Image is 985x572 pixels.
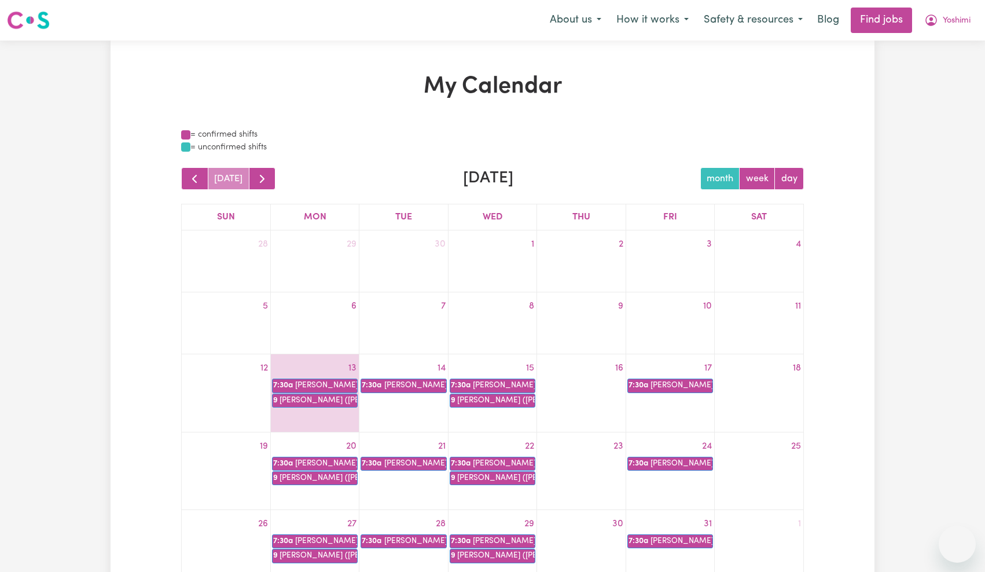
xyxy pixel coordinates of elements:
[181,142,190,152] span: Aqua blocks
[851,8,912,33] a: Find jobs
[793,297,803,316] a: October 11, 2025
[448,230,536,292] td: October 1, 2025
[295,535,357,548] div: [PERSON_NAME]
[344,235,359,254] a: September 29, 2025
[472,379,535,392] div: [PERSON_NAME]
[7,7,50,34] a: Careseekers logo
[260,297,270,316] a: October 5, 2025
[393,209,414,225] a: Tuesday
[917,8,978,32] button: My Account
[361,535,381,548] div: 7:30a
[181,73,804,101] h1: My Calendar
[650,457,712,470] div: [PERSON_NAME]
[439,297,448,316] a: October 7, 2025
[628,535,648,548] div: 7:30a
[700,167,740,190] button: month
[943,14,971,27] span: Yoshimi
[384,379,446,392] div: [PERSON_NAME]
[611,437,626,456] a: October 23, 2025
[650,535,712,548] div: [PERSON_NAME]
[302,209,329,225] a: Monday
[450,379,471,392] div: 7:30a
[628,379,648,392] div: 7:30a
[626,354,714,432] td: October 17, 2025
[774,167,804,190] button: day
[702,359,714,377] a: October 17, 2025
[537,354,626,432] td: October 16, 2025
[450,535,471,548] div: 7:30a
[436,437,448,456] a: October 21, 2025
[270,292,359,354] td: October 6, 2025
[610,515,626,533] a: October 30, 2025
[279,394,357,407] div: [PERSON_NAME] ([PERSON_NAME]) [PERSON_NAME]
[939,526,976,563] iframe: Button to launch messaging window
[359,230,448,292] td: September 30, 2025
[457,472,535,485] div: [PERSON_NAME] ([PERSON_NAME]) [PERSON_NAME]
[345,515,359,533] a: October 27, 2025
[537,292,626,354] td: October 9, 2025
[273,394,277,407] div: 9a
[789,437,803,456] a: October 25, 2025
[524,359,536,377] a: October 15, 2025
[256,515,270,533] a: October 26, 2025
[715,354,803,432] td: October 18, 2025
[616,235,626,254] a: October 2, 2025
[279,472,357,485] div: [PERSON_NAME] ([PERSON_NAME]) [PERSON_NAME]
[273,457,293,470] div: 7:30a
[258,437,270,456] a: October 19, 2025
[537,432,626,509] td: October 23, 2025
[273,549,277,562] div: 9a
[273,379,293,392] div: 7:30a
[749,209,769,225] a: Saturday
[450,394,455,407] div: 9a
[450,549,455,562] div: 9a
[181,129,804,141] div: = confirmed shifts
[810,8,846,33] a: Blog
[182,432,270,509] td: October 19, 2025
[791,359,803,377] a: October 18, 2025
[527,297,536,316] a: October 8, 2025
[384,535,446,548] div: [PERSON_NAME]
[450,472,455,485] div: 9a
[529,235,536,254] a: October 1, 2025
[661,209,679,225] a: Friday
[359,432,448,509] td: October 21, 2025
[361,457,381,470] div: 7:30a
[344,437,359,456] a: October 20, 2025
[715,292,803,354] td: October 11, 2025
[181,167,208,190] button: Previous month
[249,167,276,190] button: Next month
[182,354,270,432] td: October 12, 2025
[349,297,359,316] a: October 6, 2025
[715,432,803,509] td: October 25, 2025
[480,209,505,225] a: Wednesday
[435,359,448,377] a: October 14, 2025
[181,141,804,154] div: = unconfirmed shifts
[448,354,536,432] td: October 15, 2025
[208,167,249,190] button: [DATE]
[715,230,803,292] td: October 4, 2025
[182,230,270,292] td: September 28, 2025
[626,230,714,292] td: October 3, 2025
[457,394,535,407] div: [PERSON_NAME] ([PERSON_NAME]) [PERSON_NAME]
[273,535,293,548] div: 7:30a
[650,379,712,392] div: [PERSON_NAME]
[432,235,448,254] a: September 30, 2025
[628,457,648,470] div: 7:30a
[384,457,446,470] div: [PERSON_NAME]
[472,535,535,548] div: [PERSON_NAME]
[270,354,359,432] td: October 13, 2025
[182,292,270,354] td: October 5, 2025
[346,359,359,377] a: October 13, 2025
[700,437,714,456] a: October 24, 2025
[537,230,626,292] td: October 2, 2025
[361,379,381,392] div: 7:30a
[270,432,359,509] td: October 20, 2025
[433,515,448,533] a: October 28, 2025
[448,292,536,354] td: October 8, 2025
[181,130,190,140] span: Pink blocks
[739,167,775,190] button: week
[542,8,609,32] button: About us
[359,292,448,354] td: October 7, 2025
[270,230,359,292] td: September 29, 2025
